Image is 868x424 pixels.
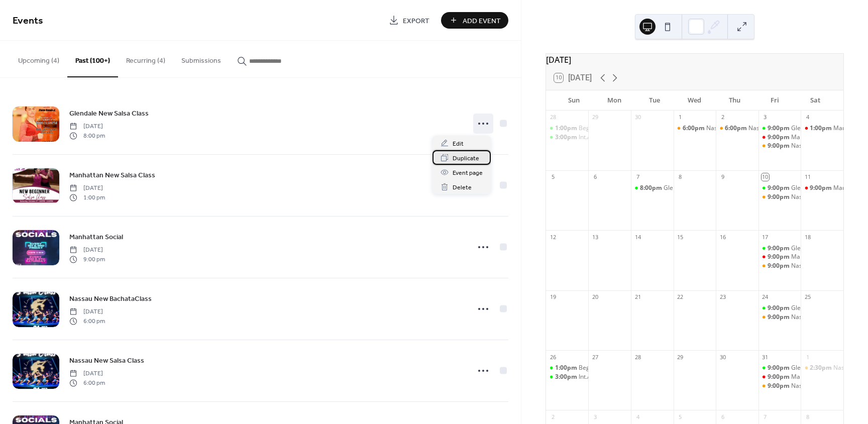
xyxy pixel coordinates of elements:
div: 29 [591,114,599,121]
div: Beg./Int. Salsa Partnerwork Workshop [546,364,589,372]
div: 13 [591,233,599,241]
span: 9:00 pm [69,255,105,264]
div: 30 [719,353,726,361]
span: 9:00pm [768,142,791,150]
div: 7 [634,173,641,181]
div: 16 [719,233,726,241]
span: Manhattan Social [69,232,123,243]
div: 25 [804,293,811,301]
div: Nassau Social [791,382,830,390]
div: Manhattan Halloween Social [758,373,801,381]
div: Nassau Social [758,142,801,150]
div: 17 [762,233,769,241]
span: 6:00pm [683,124,706,133]
span: 8:00 pm [69,131,105,140]
div: 10 [762,173,769,181]
div: 2 [549,413,557,420]
div: Sun [554,90,594,111]
div: Glendale New Salsa Class [631,184,674,192]
div: Nassau New BachataClass [716,124,758,133]
div: 5 [549,173,557,181]
span: 9:00pm [768,124,791,133]
a: Manhattan Social [69,231,123,243]
span: Event page [453,168,483,178]
div: Manhattan Social [758,133,801,142]
a: Glendale New Salsa Class [69,108,149,119]
span: Nassau New BachataClass [69,294,152,304]
div: Nassau Social [758,313,801,322]
div: Wed [675,90,715,111]
span: Export [403,16,429,26]
div: Nassau New Salsa Class [674,124,716,133]
a: Export [381,12,437,29]
div: Nassau Social [758,382,801,390]
span: 9:00pm [768,382,791,390]
div: 14 [634,233,641,241]
span: 9:00pm [768,262,791,270]
div: 1 [677,114,684,121]
span: 6:00 pm [69,378,105,387]
div: 5 [677,413,684,420]
div: 21 [634,293,641,301]
div: Glendale Social [758,124,801,133]
div: Manhattan Social [791,133,840,142]
span: 6:00 pm [69,316,105,326]
div: 30 [634,114,641,121]
span: [DATE] [69,122,105,131]
div: Nassau New BachataClass [748,124,823,133]
span: 1:00pm [555,124,579,133]
div: 3 [762,114,769,121]
span: Events [13,11,43,31]
div: Sat [795,90,835,111]
span: 2:30pm [810,364,833,372]
span: 9:00pm [768,184,791,192]
span: 1:00pm [810,124,833,133]
span: 6:00pm [725,124,748,133]
div: 26 [549,353,557,361]
span: 9:00pm [768,133,791,142]
div: Thu [715,90,755,111]
span: 1:00pm [555,364,579,372]
div: 6 [591,173,599,181]
div: 6 [719,413,726,420]
span: 3:00pm [555,133,579,142]
div: 12 [549,233,557,241]
span: [DATE] [69,184,105,193]
span: Glendale New Salsa Class [69,109,149,119]
div: [DATE] [546,54,843,66]
div: 11 [804,173,811,181]
span: 9:00pm [768,244,791,253]
a: Nassau New Salsa Class [69,355,144,366]
button: Past (100+) [67,41,118,77]
div: 27 [591,353,599,361]
button: Add Event [441,12,508,29]
div: 8 [677,173,684,181]
span: 9:00pm [768,193,791,201]
div: Fri [755,90,795,111]
span: 9:00pm [768,373,791,381]
div: Mon [594,90,634,111]
div: 18 [804,233,811,241]
div: Nassau Social [758,193,801,201]
div: Nassau Social [758,262,801,270]
div: Manhattan Social [801,184,843,192]
div: Nassau Social [791,193,830,201]
span: 9:00pm [768,364,791,372]
span: 9:00pm [768,253,791,261]
div: Tue [634,90,675,111]
div: 15 [677,233,684,241]
span: 8:00pm [640,184,664,192]
div: Glendale New Salsa Class [664,184,736,192]
div: 22 [677,293,684,301]
div: Int./Adv. Salsa Partnerwork Workshop [546,133,589,142]
div: 29 [677,353,684,361]
div: 28 [549,114,557,121]
div: Nassau New Salsa Class [801,364,843,372]
span: 1:00 pm [69,193,105,202]
div: Glendale Social [791,244,834,253]
div: 2 [719,114,726,121]
div: 19 [549,293,557,301]
span: 9:00pm [810,184,833,192]
div: Manhattan Social [791,253,840,261]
